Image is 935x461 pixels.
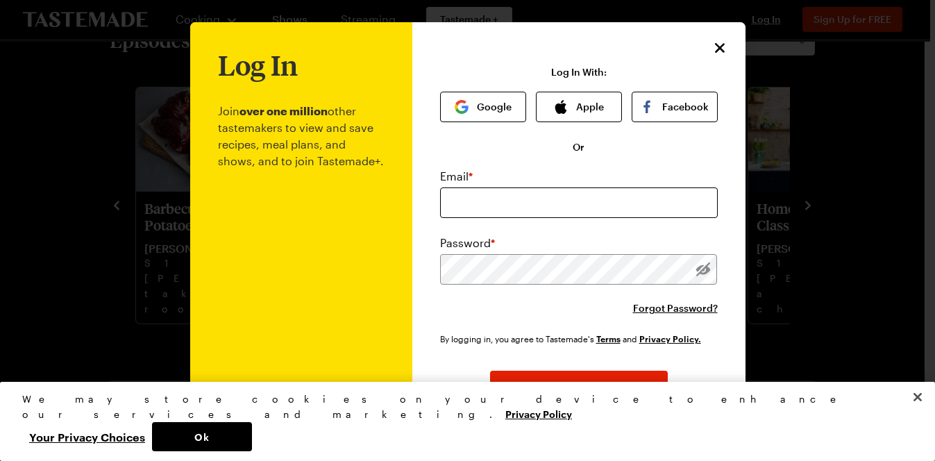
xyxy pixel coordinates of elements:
[536,92,622,122] button: Apple
[440,235,495,251] label: Password
[22,392,901,451] div: Privacy
[633,301,718,315] button: Forgot Password?
[22,392,901,422] div: We may store cookies on your device to enhance our services and marketing.
[573,140,584,154] span: Or
[551,67,607,78] p: Log In With:
[239,104,328,117] b: over one million
[505,407,572,420] a: More information about your privacy, opens in a new tab
[22,422,152,451] button: Your Privacy Choices
[440,92,526,122] button: Google
[152,422,252,451] button: Ok
[596,333,621,344] a: Tastemade Terms of Service
[440,168,473,185] label: Email
[902,382,933,412] button: Close
[711,39,729,57] button: Close
[490,371,668,401] button: Log In
[218,50,298,81] h1: Log In
[440,332,707,346] div: By logging in, you agree to Tastemade's and
[639,333,701,344] a: Tastemade Privacy Policy
[632,92,718,122] button: Facebook
[564,379,593,393] span: Log In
